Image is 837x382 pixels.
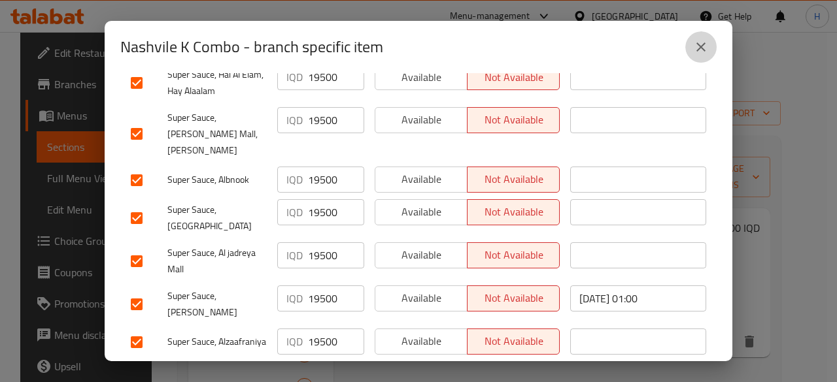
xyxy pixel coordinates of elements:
p: IQD [286,204,303,220]
button: Not available [467,107,560,133]
button: Not available [467,242,560,268]
button: Not available [467,167,560,193]
button: Available [375,285,468,311]
button: Not available [467,64,560,90]
span: Not available [473,170,555,189]
span: Not available [473,332,555,351]
span: Super Sauce, Albnook [167,172,267,188]
p: IQD [286,247,303,263]
button: Not available [467,285,560,311]
p: IQD [286,334,303,349]
input: Please enter price [308,167,364,193]
span: Super Sauce, [PERSON_NAME] [167,288,267,321]
input: Please enter price [308,64,364,90]
span: Not available [473,246,555,264]
input: Please enter price [308,107,364,133]
button: Not available [467,199,560,225]
span: Available [381,289,462,308]
span: Available [381,202,462,221]
span: Super Sauce, Al jadreya Mall [167,245,267,278]
button: Available [375,328,468,355]
p: IQD [286,172,303,187]
span: Not available [473,202,555,221]
p: IQD [286,291,303,306]
span: Super Sauce, [PERSON_NAME] Mall, [PERSON_NAME] [167,110,267,159]
p: IQD [286,69,303,85]
span: Available [381,246,462,264]
button: Available [375,242,468,268]
h2: Nashvile K Combo - branch specific item [120,37,383,57]
span: Super Sauce, Hai Al Elam, Hay Alaalam [167,67,267,99]
input: Please enter price [308,328,364,355]
input: Please enter price [308,199,364,225]
button: Available [375,199,468,225]
span: Not available [473,289,555,308]
span: Not available [473,110,555,129]
input: Please enter price [308,285,364,311]
button: Available [375,167,468,193]
span: Super Sauce, Alzaafraniya [167,334,267,350]
button: Available [375,64,468,90]
span: Available [381,332,462,351]
button: close [685,31,717,63]
span: Not available [473,68,555,87]
input: Please enter price [308,242,364,268]
span: Available [381,170,462,189]
button: Available [375,107,468,133]
span: Available [381,68,462,87]
span: Available [381,110,462,129]
p: IQD [286,112,303,128]
button: Not available [467,328,560,355]
span: Super Sauce, [GEOGRAPHIC_DATA] [167,202,267,234]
